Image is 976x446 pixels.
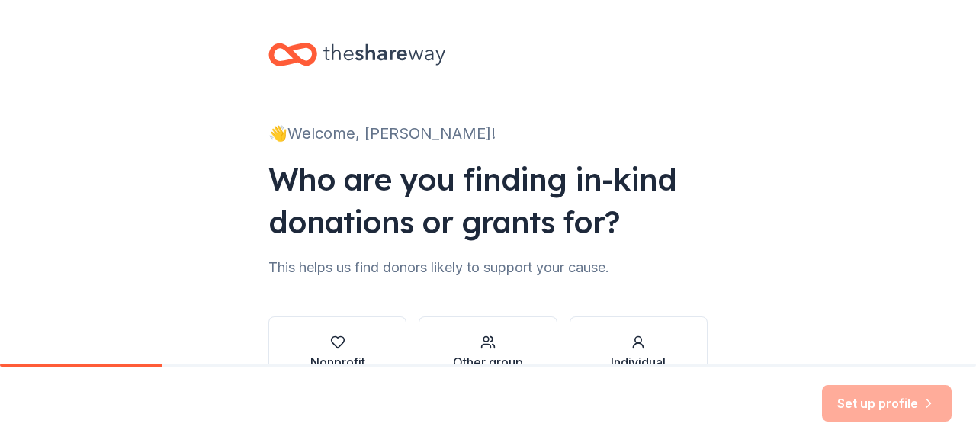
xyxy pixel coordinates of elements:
[268,316,406,390] button: Nonprofit
[268,255,708,280] div: This helps us find donors likely to support your cause.
[310,353,365,371] div: Nonprofit
[453,353,523,371] div: Other group
[268,121,708,146] div: 👋 Welcome, [PERSON_NAME]!
[419,316,557,390] button: Other group
[570,316,708,390] button: Individual
[611,353,666,371] div: Individual
[268,158,708,243] div: Who are you finding in-kind donations or grants for?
